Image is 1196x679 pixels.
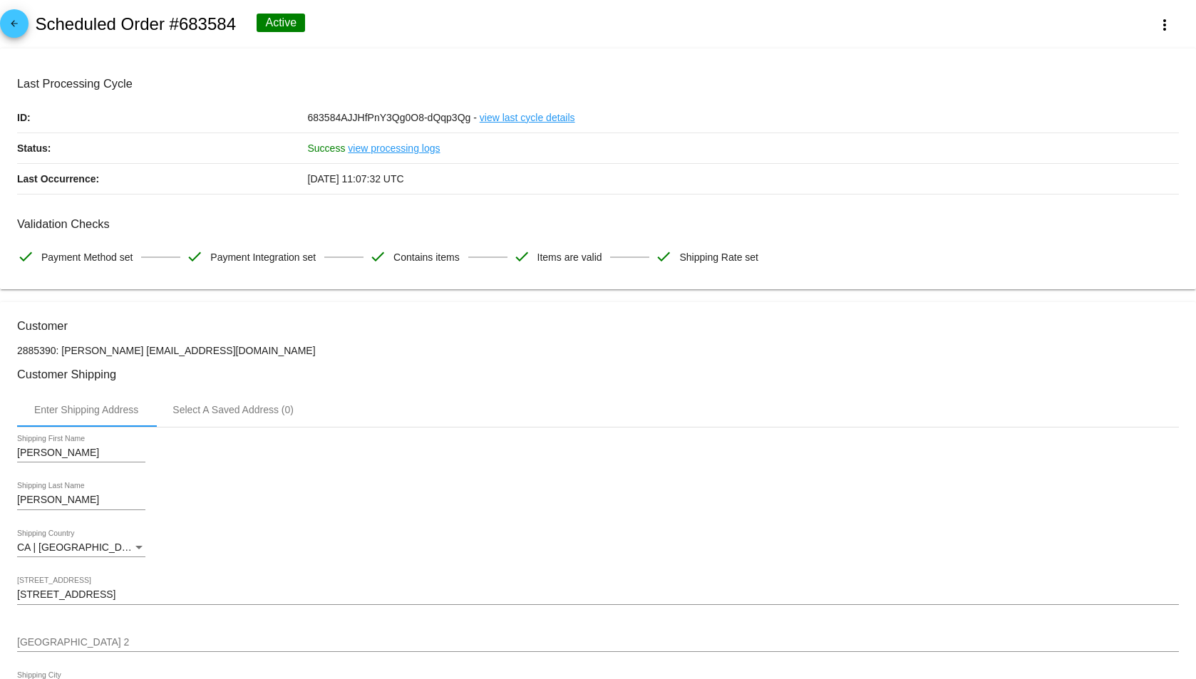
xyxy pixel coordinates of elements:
[17,103,308,133] p: ID:
[17,494,145,506] input: Shipping Last Name
[308,142,346,154] span: Success
[257,14,305,32] div: Active
[17,541,143,553] span: CA | [GEOGRAPHIC_DATA]
[186,248,203,265] mat-icon: check
[480,103,575,133] a: view last cycle details
[35,14,236,34] h2: Scheduled Order #683584
[17,217,1179,231] h3: Validation Checks
[210,242,316,272] span: Payment Integration set
[34,404,138,415] div: Enter Shipping Address
[41,242,133,272] span: Payment Method set
[17,248,34,265] mat-icon: check
[369,248,386,265] mat-icon: check
[17,368,1179,381] h3: Customer Shipping
[513,248,530,265] mat-icon: check
[17,77,1179,90] h3: Last Processing Cycle
[308,112,477,123] span: 683584AJJHfPnY3Qg0O8-dQqp3Qg -
[679,242,758,272] span: Shipping Rate set
[17,319,1179,333] h3: Customer
[17,345,1179,356] p: 2885390: [PERSON_NAME] [EMAIL_ADDRESS][DOMAIN_NAME]
[1156,16,1173,33] mat-icon: more_vert
[393,242,460,272] span: Contains items
[172,404,294,415] div: Select A Saved Address (0)
[17,133,308,163] p: Status:
[17,589,1179,601] input: Shipping Street 1
[17,164,308,194] p: Last Occurrence:
[6,19,23,36] mat-icon: arrow_back
[348,133,440,163] a: view processing logs
[537,242,602,272] span: Items are valid
[17,637,1179,648] input: Shipping Street 2
[655,248,672,265] mat-icon: check
[17,447,145,459] input: Shipping First Name
[17,542,145,554] mat-select: Shipping Country
[308,173,404,185] span: [DATE] 11:07:32 UTC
